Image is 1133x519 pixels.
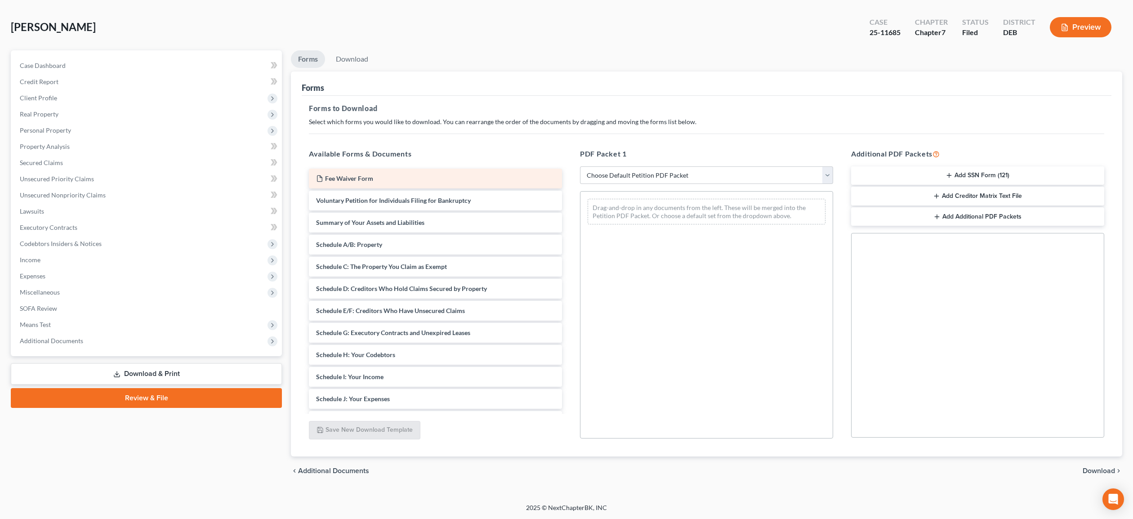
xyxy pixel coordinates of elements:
a: Case Dashboard [13,58,282,74]
button: Add Creditor Matrix Text File [851,187,1104,206]
span: [PERSON_NAME] [11,20,96,33]
span: Schedule C: The Property You Claim as Exempt [316,263,447,270]
span: Fee Waiver Form [325,174,373,182]
button: Preview [1050,17,1111,37]
div: Chapter [915,17,948,27]
h5: Additional PDF Packets [851,148,1104,159]
span: Personal Property [20,126,71,134]
span: Summary of Your Assets and Liabilities [316,219,424,226]
span: Schedule A/B: Property [316,241,382,248]
span: Schedule D: Creditors Who Hold Claims Secured by Property [316,285,487,292]
div: Filed [962,27,989,38]
span: Income [20,256,40,264]
a: Lawsuits [13,203,282,219]
p: Select which forms you would like to download. You can rearrange the order of the documents by dr... [309,117,1104,126]
div: Drag-and-drop in any documents from the left. These will be merged into the Petition PDF Packet. ... [588,199,825,224]
div: Chapter [915,27,948,38]
span: Secured Claims [20,159,63,166]
button: Save New Download Template [309,421,420,440]
span: Unsecured Nonpriority Claims [20,191,106,199]
a: Unsecured Nonpriority Claims [13,187,282,203]
span: Voluntary Petition for Individuals Filing for Bankruptcy [316,197,471,204]
h5: Forms to Download [309,103,1104,114]
a: Credit Report [13,74,282,90]
i: chevron_right [1115,467,1122,474]
a: chevron_left Additional Documents [291,467,369,474]
button: Add Additional PDF Packets [851,207,1104,226]
a: Executory Contracts [13,219,282,236]
span: Schedule E/F: Creditors Who Have Unsecured Claims [316,307,465,314]
span: Property Analysis [20,143,70,150]
span: Additional Documents [20,337,83,345]
a: Forms [291,50,325,68]
span: Download [1083,467,1115,474]
span: Expenses [20,272,45,280]
span: Schedule I: Your Income [316,373,384,380]
div: Status [962,17,989,27]
a: Review & File [11,388,282,408]
h5: PDF Packet 1 [580,148,833,159]
span: Lawsuits [20,207,44,215]
span: Miscellaneous [20,288,60,296]
div: DEB [1003,27,1035,38]
a: SOFA Review [13,300,282,317]
span: Codebtors Insiders & Notices [20,240,102,247]
span: Real Property [20,110,58,118]
a: Property Analysis [13,139,282,155]
a: Download & Print [11,363,282,385]
div: 25-11685 [870,27,901,38]
span: SOFA Review [20,304,57,312]
h5: Available Forms & Documents [309,148,562,159]
span: Schedule J: Your Expenses [316,395,390,403]
div: District [1003,17,1035,27]
span: Means Test [20,321,51,328]
span: Case Dashboard [20,62,66,69]
span: Schedule H: Your Codebtors [316,351,395,358]
div: Forms [302,82,324,93]
div: Open Intercom Messenger [1102,488,1124,510]
span: Executory Contracts [20,224,77,231]
a: Download [329,50,375,68]
button: Add SSN Form (121) [851,166,1104,185]
i: chevron_left [291,467,298,474]
span: 7 [941,28,946,36]
div: Case [870,17,901,27]
button: Download chevron_right [1083,467,1122,474]
span: Client Profile [20,94,57,102]
span: Credit Report [20,78,58,85]
span: Schedule G: Executory Contracts and Unexpired Leases [316,329,470,336]
span: Additional Documents [298,467,369,474]
a: Unsecured Priority Claims [13,171,282,187]
a: Secured Claims [13,155,282,171]
span: Unsecured Priority Claims [20,175,94,183]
